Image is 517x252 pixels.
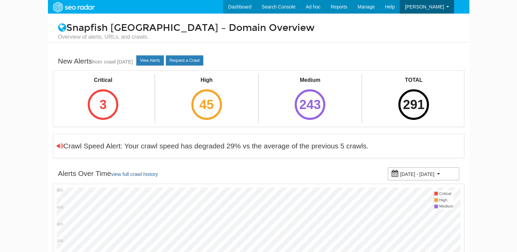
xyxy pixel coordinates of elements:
span: [PERSON_NAME] [405,4,444,10]
div: 291 [398,89,429,120]
span: Help [385,4,395,10]
img: SEORadar [50,1,97,13]
div: 3 [88,89,118,120]
td: Critical [439,191,453,197]
a: view full crawl history [111,172,158,177]
div: High [185,76,228,84]
div: Alerts Over Time [58,168,158,179]
a: View Alerts [136,55,164,66]
small: [DATE] - [DATE] [400,172,434,177]
a: Request a Crawl [166,55,204,66]
div: TOTAL [392,76,435,84]
div: 243 [295,89,325,120]
span: Manage [358,4,375,10]
td: Medium [439,203,453,210]
h1: Snapfish [GEOGRAPHIC_DATA] – Domain Overview [53,23,464,41]
small: from [92,59,102,65]
span: Reports [331,4,347,10]
span: Ad hoc [306,4,321,10]
a: crawl [DATE] [104,59,133,65]
div: New Alerts [58,56,133,67]
div: Medium [289,76,331,84]
div: Critical [82,76,124,84]
small: Overview of alerts, URLs, and crawls. [58,33,459,41]
div: Crawl Speed Alert: Your crawl speed has degraded 29% vs the average of the previous 5 crawls. [57,141,369,151]
div: 45 [191,89,222,120]
td: High [439,197,453,203]
span: Search Console [262,4,296,10]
